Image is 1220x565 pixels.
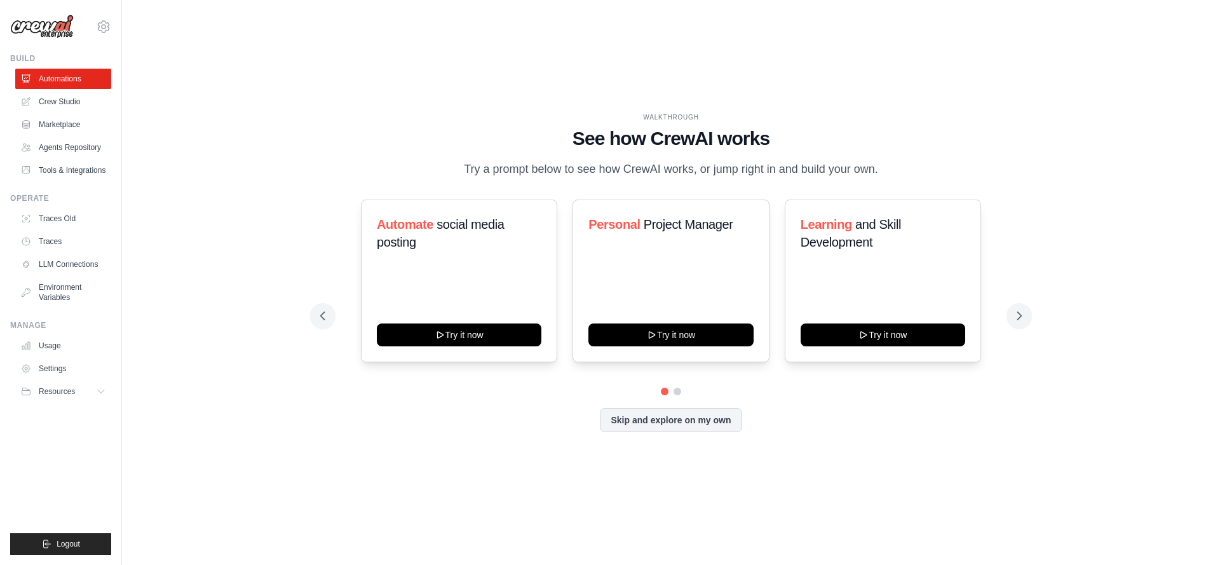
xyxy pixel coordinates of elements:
button: Skip and explore on my own [600,408,742,432]
button: Resources [15,381,111,402]
button: Logout [10,533,111,555]
div: WALKTHROUGH [320,112,1022,122]
span: and Skill Development [801,217,901,249]
div: Build [10,53,111,64]
button: Try it now [588,323,753,346]
a: Automations [15,69,111,89]
h1: See how CrewAI works [320,127,1022,150]
a: Crew Studio [15,92,111,112]
div: Manage [10,320,111,330]
span: Resources [39,386,75,397]
span: Automate [377,217,433,231]
a: Agents Repository [15,137,111,158]
a: Usage [15,336,111,356]
span: Learning [801,217,852,231]
a: LLM Connections [15,254,111,275]
button: Try it now [801,323,965,346]
div: Operate [10,193,111,203]
span: social media posting [377,217,505,249]
a: Settings [15,358,111,379]
a: Traces [15,231,111,252]
a: Tools & Integrations [15,160,111,180]
a: Traces Old [15,208,111,229]
img: Logo [10,15,74,39]
a: Environment Variables [15,277,111,308]
button: Try it now [377,323,541,346]
a: Marketplace [15,114,111,135]
span: Personal [588,217,640,231]
span: Logout [57,539,80,549]
p: Try a prompt below to see how CrewAI works, or jump right in and build your own. [457,160,884,179]
span: Project Manager [644,217,733,231]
